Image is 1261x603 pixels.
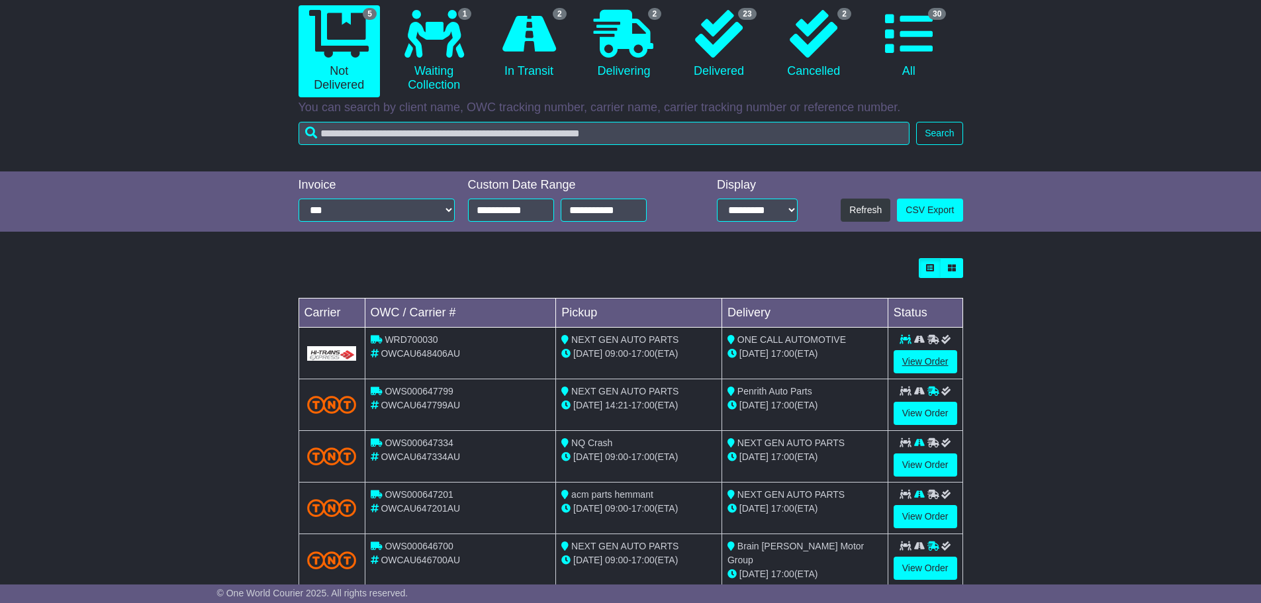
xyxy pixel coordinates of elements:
span: NQ Crash [571,438,612,448]
span: OWS000647799 [385,386,453,396]
span: OWS000647201 [385,489,453,500]
div: - (ETA) [561,450,716,464]
span: [DATE] [739,348,769,359]
div: (ETA) [727,567,882,581]
p: You can search by client name, OWC tracking number, carrier name, carrier tracking number or refe... [299,101,963,115]
td: Delivery [722,299,888,328]
span: 17:00 [631,503,655,514]
span: ONE CALL AUTOMOTIVE [737,334,846,345]
span: 1 [458,8,472,20]
td: Carrier [299,299,365,328]
div: - (ETA) [561,398,716,412]
span: acm parts hemmant [571,489,653,500]
span: 17:00 [771,348,794,359]
span: 5 [363,8,377,20]
div: - (ETA) [561,502,716,516]
span: [DATE] [739,569,769,579]
span: 17:00 [631,555,655,565]
img: TNT_Domestic.png [307,551,357,569]
span: 30 [928,8,946,20]
a: View Order [894,350,957,373]
span: NEXT GEN AUTO PARTS [571,541,678,551]
span: [DATE] [739,400,769,410]
span: 17:00 [631,400,655,410]
span: 09:00 [605,451,628,462]
span: NEXT GEN AUTO PARTS [737,438,845,448]
a: 1 Waiting Collection [393,5,475,97]
div: - (ETA) [561,347,716,361]
span: 2 [837,8,851,20]
span: NEXT GEN AUTO PARTS [737,489,845,500]
div: (ETA) [727,398,882,412]
div: (ETA) [727,502,882,516]
span: 17:00 [631,451,655,462]
td: Pickup [556,299,722,328]
span: 17:00 [771,503,794,514]
a: 23 Delivered [678,5,759,83]
div: Invoice [299,178,455,193]
span: [DATE] [573,503,602,514]
span: 23 [738,8,756,20]
span: 09:00 [605,555,628,565]
button: Search [916,122,962,145]
a: View Order [894,557,957,580]
span: Brain [PERSON_NAME] Motor Group [727,541,864,565]
a: 5 Not Delivered [299,5,380,97]
span: © One World Courier 2025. All rights reserved. [217,588,408,598]
span: 2 [648,8,662,20]
span: [DATE] [573,400,602,410]
span: NEXT GEN AUTO PARTS [571,386,678,396]
a: 30 All [868,5,949,83]
img: TNT_Domestic.png [307,447,357,465]
img: GetCarrierServiceLogo [307,346,357,361]
span: OWS000646700 [385,541,453,551]
span: WRD700030 [385,334,438,345]
div: - (ETA) [561,553,716,567]
button: Refresh [841,199,890,222]
div: (ETA) [727,347,882,361]
td: OWC / Carrier # [365,299,556,328]
span: 09:00 [605,348,628,359]
span: [DATE] [739,451,769,462]
span: 2 [553,8,567,20]
a: 2 Cancelled [773,5,855,83]
div: (ETA) [727,450,882,464]
span: Penrith Auto Parts [737,386,812,396]
span: 17:00 [771,400,794,410]
span: 17:00 [631,348,655,359]
span: 14:21 [605,400,628,410]
span: NEXT GEN AUTO PARTS [571,334,678,345]
span: [DATE] [573,348,602,359]
div: Display [717,178,798,193]
span: 17:00 [771,451,794,462]
a: View Order [894,505,957,528]
span: OWS000647334 [385,438,453,448]
img: TNT_Domestic.png [307,499,357,517]
span: OWCAU647334AU [381,451,460,462]
a: CSV Export [897,199,962,222]
div: Custom Date Range [468,178,680,193]
td: Status [888,299,962,328]
img: TNT_Domestic.png [307,396,357,414]
span: [DATE] [739,503,769,514]
a: View Order [894,453,957,477]
span: [DATE] [573,451,602,462]
span: 17:00 [771,569,794,579]
span: 09:00 [605,503,628,514]
span: OWCAU647201AU [381,503,460,514]
span: [DATE] [573,555,602,565]
a: 2 In Transit [488,5,569,83]
a: 2 Delivering [583,5,665,83]
span: OWCAU647799AU [381,400,460,410]
span: OWCAU646700AU [381,555,460,565]
span: OWCAU648406AU [381,348,460,359]
a: View Order [894,402,957,425]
